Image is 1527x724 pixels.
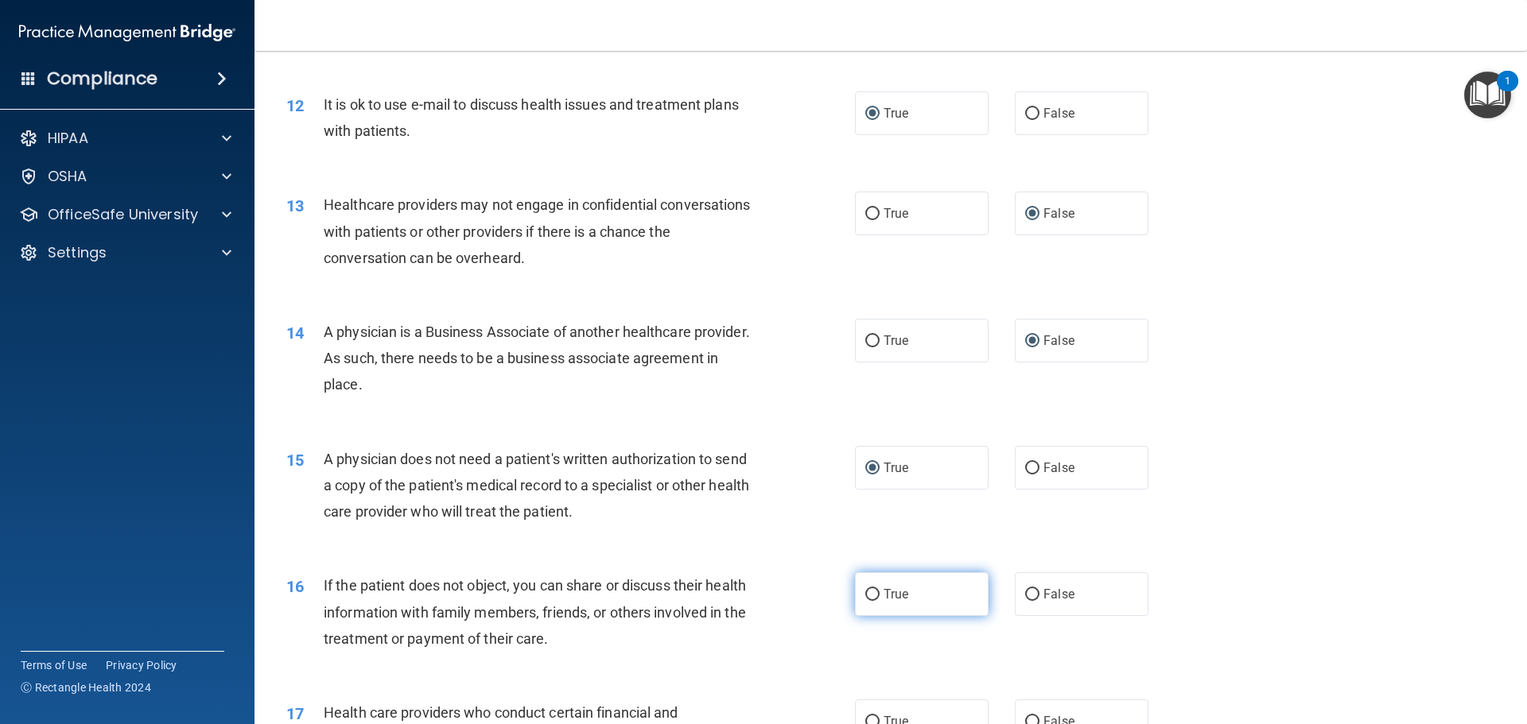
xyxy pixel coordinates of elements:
[48,243,107,262] p: Settings
[1464,72,1511,118] button: Open Resource Center, 1 new notification
[1043,587,1074,602] span: False
[865,108,880,120] input: True
[48,205,198,224] p: OfficeSafe University
[1043,333,1074,348] span: False
[1025,208,1039,220] input: False
[106,657,177,673] a: Privacy Policy
[884,106,908,121] span: True
[48,167,87,186] p: OSHA
[19,167,231,186] a: OSHA
[1025,463,1039,474] input: False
[286,577,304,596] span: 16
[324,451,749,520] span: A physician does not need a patient's written authorization to send a copy of the patient's medic...
[324,323,750,393] span: A physician is a Business Associate of another healthcare provider. As such, there needs to be a ...
[324,577,746,646] span: If the patient does not object, you can share or discuss their health information with family mem...
[48,129,88,148] p: HIPAA
[1043,460,1074,475] span: False
[286,451,304,470] span: 15
[286,196,304,215] span: 13
[21,679,151,695] span: Ⓒ Rectangle Health 2024
[884,206,908,221] span: True
[19,205,231,224] a: OfficeSafe University
[324,196,751,265] span: Healthcare providers may not engage in confidential conversations with patients or other provider...
[286,96,304,115] span: 12
[1025,589,1039,601] input: False
[21,657,87,673] a: Terms of Use
[1043,106,1074,121] span: False
[19,129,231,148] a: HIPAA
[1025,108,1039,120] input: False
[1505,81,1510,102] div: 1
[1025,335,1039,347] input: False
[865,208,880,220] input: True
[286,323,304,343] span: 14
[47,68,157,90] h4: Compliance
[324,96,739,139] span: It is ok to use e-mail to discuss health issues and treatment plans with patients.
[865,589,880,601] input: True
[286,704,304,723] span: 17
[1043,206,1074,221] span: False
[865,335,880,347] input: True
[884,460,908,475] span: True
[865,463,880,474] input: True
[884,587,908,602] span: True
[19,243,231,262] a: Settings
[19,17,235,48] img: PMB logo
[884,333,908,348] span: True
